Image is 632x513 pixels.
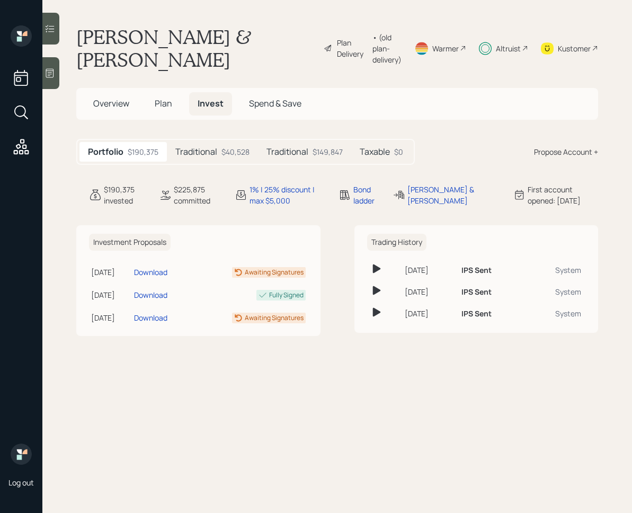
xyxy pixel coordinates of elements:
div: System [529,308,581,319]
div: $225,875 committed [174,184,222,206]
div: Download [134,289,167,300]
div: $0 [394,146,403,157]
div: System [529,264,581,276]
div: Bond ladder [353,184,380,206]
div: 1% | 25% discount | max $5,000 [250,184,326,206]
div: [DATE] [405,286,453,297]
div: Download [134,312,167,323]
h6: IPS Sent [461,266,492,275]
div: $190,375 [128,146,158,157]
h5: Portfolio [88,147,123,157]
div: [PERSON_NAME] & [PERSON_NAME] [407,184,500,206]
div: First account opened: [DATE] [528,184,598,206]
div: [DATE] [91,267,130,278]
div: Download [134,267,167,278]
h5: Taxable [360,147,390,157]
div: Kustomer [558,43,591,54]
div: Warmer [432,43,459,54]
h6: Investment Proposals [89,234,171,251]
div: Plan Delivery [337,37,367,59]
h6: IPS Sent [461,288,492,297]
span: Overview [93,98,129,109]
img: retirable_logo.png [11,444,32,465]
div: Awaiting Signatures [245,313,304,323]
div: Awaiting Signatures [245,268,304,277]
div: [DATE] [91,312,130,323]
span: Spend & Save [249,98,301,109]
div: [DATE] [91,289,130,300]
div: $149,847 [313,146,343,157]
div: Altruist [496,43,521,54]
div: Fully Signed [269,290,304,300]
div: [DATE] [405,308,453,319]
div: Log out [8,477,34,488]
h5: Traditional [266,147,308,157]
div: System [529,286,581,297]
div: Propose Account + [534,146,598,157]
div: $190,375 invested [104,184,146,206]
h5: Traditional [175,147,217,157]
div: $40,528 [221,146,250,157]
div: [DATE] [405,264,453,276]
div: • (old plan-delivery) [372,32,402,65]
span: Plan [155,98,172,109]
h1: [PERSON_NAME] & [PERSON_NAME] [76,25,315,71]
span: Invest [198,98,224,109]
h6: Trading History [367,234,426,251]
h6: IPS Sent [461,309,492,319]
